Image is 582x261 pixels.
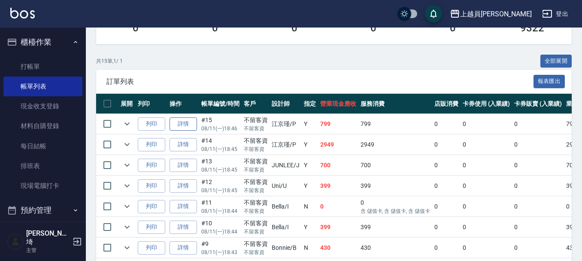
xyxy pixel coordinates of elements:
button: 報表匯出 [533,75,565,88]
th: 卡券使用 (入業績) [461,94,512,114]
td: Uni /U [270,176,302,196]
a: 詳情 [170,179,197,193]
p: 08/11 (一) 18:45 [201,187,239,194]
td: 0 [461,114,512,134]
button: expand row [121,200,133,213]
h3: 9322 [520,22,544,34]
p: 08/11 (一) 18:46 [201,125,239,132]
td: 799 [318,114,358,134]
th: 指定 [302,94,318,114]
button: 列印 [138,221,165,234]
p: 主管 [26,246,70,254]
td: 0 [461,176,512,196]
td: 0 [432,197,461,217]
td: #9 [199,238,242,258]
p: 不留客資 [244,125,268,132]
td: #14 [199,135,242,155]
button: 列印 [138,179,165,193]
button: 預約管理 [3,199,82,221]
div: 上越員[PERSON_NAME] [460,9,532,19]
div: 不留客資 [244,157,268,166]
p: 共 15 筆, 1 / 1 [96,57,123,65]
h3: 0 [133,22,139,34]
a: 每日結帳 [3,136,82,156]
div: 不留客資 [244,178,268,187]
button: expand row [121,241,133,254]
th: 帳單編號/時間 [199,94,242,114]
div: 不留客資 [244,240,268,249]
a: 材料自購登錄 [3,116,82,136]
td: Y [302,155,318,175]
td: 0 [358,197,432,217]
p: 不留客資 [244,166,268,174]
p: 08/11 (一) 18:45 [201,166,239,174]
a: 現金收支登錄 [3,96,82,116]
td: 799 [358,114,432,134]
td: 0 [318,197,358,217]
button: expand row [121,179,133,192]
button: 報表及分析 [3,221,82,244]
td: 2949 [358,135,432,155]
td: N [302,238,318,258]
img: Person [7,233,24,250]
p: 08/11 (一) 18:43 [201,249,239,256]
td: #10 [199,217,242,237]
td: 399 [358,176,432,196]
h3: 0 [450,22,456,34]
td: 0 [461,197,512,217]
a: 詳情 [170,159,197,172]
td: 0 [512,155,564,175]
td: Bella /I [270,217,302,237]
td: 0 [432,135,461,155]
div: 不留客資 [244,198,268,207]
a: 詳情 [170,200,197,213]
td: 700 [358,155,432,175]
td: Y [302,176,318,196]
td: 2949 [318,135,358,155]
button: 登出 [539,6,572,22]
a: 詳情 [170,241,197,255]
p: 08/11 (一) 18:44 [201,228,239,236]
td: 0 [432,176,461,196]
button: 全部展開 [540,55,572,68]
td: 0 [512,114,564,134]
button: 列印 [138,241,165,255]
button: 櫃檯作業 [3,31,82,53]
td: Y [302,217,318,237]
th: 營業現金應收 [318,94,358,114]
h3: 0 [291,22,297,34]
td: 0 [512,135,564,155]
th: 列印 [136,94,167,114]
td: 江京瑾 /P [270,114,302,134]
p: 08/11 (一) 18:44 [201,207,239,215]
td: 0 [512,217,564,237]
img: Logo [10,8,35,18]
a: 詳情 [170,138,197,151]
td: 399 [318,217,358,237]
td: #12 [199,176,242,196]
button: 列印 [138,138,165,151]
p: 不留客資 [244,207,268,215]
h3: 0 [370,22,376,34]
td: Bonnie /B [270,238,302,258]
a: 帳單列表 [3,77,82,96]
td: 0 [512,197,564,217]
a: 排班表 [3,156,82,176]
td: 430 [358,238,432,258]
button: save [425,5,442,22]
a: 現場電腦打卡 [3,176,82,196]
span: 訂單列表 [106,77,533,86]
div: 不留客資 [244,116,268,125]
td: #15 [199,114,242,134]
td: 0 [432,217,461,237]
a: 報表匯出 [533,77,565,85]
td: 399 [358,217,432,237]
button: expand row [121,117,133,130]
td: 0 [432,155,461,175]
td: 0 [461,238,512,258]
td: Bella /I [270,197,302,217]
td: 0 [461,217,512,237]
td: 0 [461,155,512,175]
td: 0 [512,238,564,258]
button: 上越員[PERSON_NAME] [446,5,535,23]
